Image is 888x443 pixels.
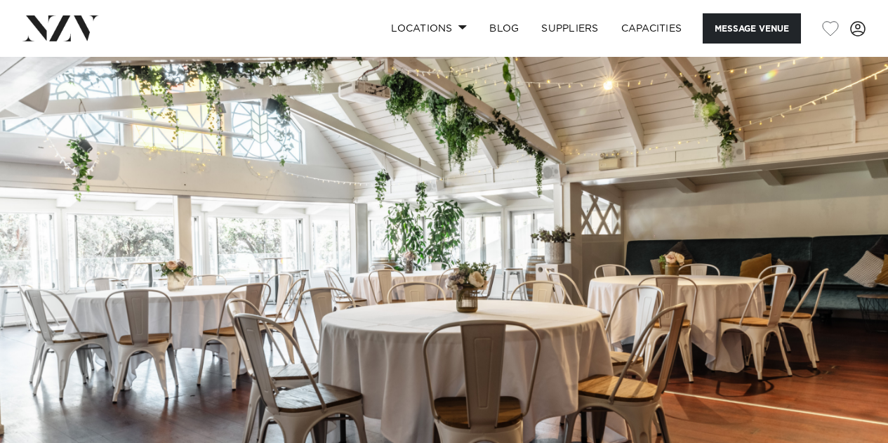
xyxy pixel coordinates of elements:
button: Message Venue [703,13,801,44]
a: SUPPLIERS [530,13,609,44]
a: Capacities [610,13,694,44]
img: nzv-logo.png [22,15,99,41]
a: BLOG [478,13,530,44]
a: Locations [380,13,478,44]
